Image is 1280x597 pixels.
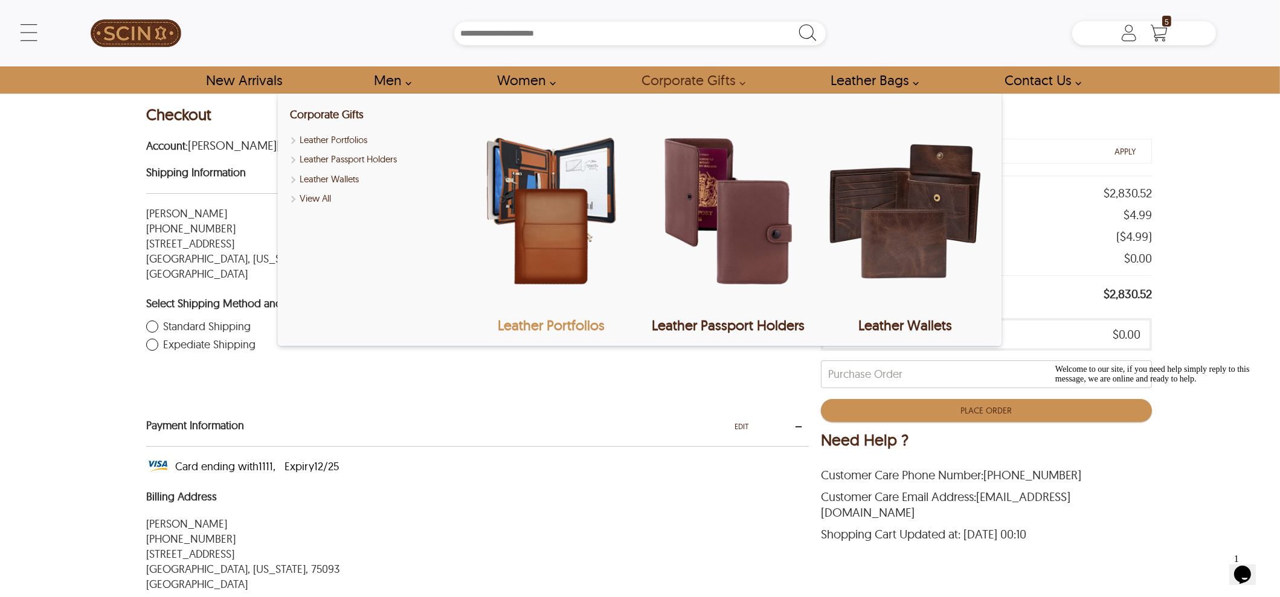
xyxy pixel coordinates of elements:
[1113,327,1140,342] span: $0.00
[821,526,1026,542] span: Shopping Cart Updated at: [DATE] 00:10
[821,467,983,482] span: Customer Care Phone Number
[290,192,459,206] a: Shop Leather Corporate Gifts
[146,106,809,133] div: Checkout
[1229,549,1268,585] iframe: chat widget
[188,132,465,153] span: [PERSON_NAME][EMAIL_ADDRESS][DOMAIN_NAME]
[146,418,244,434] a: Press Enter to Close Payment Information
[644,317,813,334] div: Leather Passport Holders
[192,66,295,94] a: Shop New Arrivals
[467,106,636,334] a: Leather Portfolios
[146,321,794,333] label: standardShipping is checked
[290,107,364,121] a: Shop Leather Corporate Gifts
[821,489,976,504] span: Customer Care Email Address
[290,173,459,187] a: Shop Leather Wallets
[146,296,809,310] div: Select Shipping Method and Speed
[821,317,990,334] div: Leather Wallets
[146,165,246,179] span: Press Enter to Close Shipping Information
[146,531,477,546] p: Phone 813-406-0207
[5,5,199,24] span: Welcome to our site, if you need help simply reply to this message, we are online and ready to help.
[467,317,636,334] div: Leather Portfolios
[146,236,477,251] p: Address 2808 Darlington Dr., Suite
[146,483,809,510] div: Billing Address
[1114,146,1136,157] span: Apply
[467,106,636,317] img: Leather Portfolios
[1104,282,1152,306] span: $2,830.52
[146,561,477,576] p: City Plano, State Texas, ZipCode 75093
[821,431,1152,458] div: Need Help ?
[146,106,211,126] div: Checkout
[146,459,169,474] img: VISA
[821,399,1152,422] button: Place Order
[146,266,477,281] p: Country United States
[361,66,419,94] a: shop men's leather jackets
[983,467,1081,482] a: ‪[PHONE_NUMBER]‬
[290,133,459,147] a: Shop Leather Portfolios
[146,206,477,221] p: Full Name Ahmad Siddiqui
[146,546,477,561] p: Address 2808 Darlington Dr., Suite
[146,165,246,181] a: Press Enter to Close Shipping Information
[91,6,181,60] img: SCIN
[146,339,794,351] label: expediateShipping is unchecked
[644,106,813,317] img: Leather Passport Holders
[175,461,339,473] div: Card ending with 1111, Expiry 12/25
[821,106,990,334] a: Leather Wallets
[821,431,909,452] div: Need Help ?
[290,153,459,167] a: Shop Leather Passport Holders
[1104,185,1152,201] span: $2,830.52
[821,489,1070,520] a: [EMAIL_ADDRESS][DOMAIN_NAME]
[644,106,813,334] a: Leather Passport Holders
[146,221,477,236] p: Phone 813-406-0207
[817,66,925,94] a: Shop Leather Bags
[1147,24,1171,42] a: Shopping Cart
[483,66,562,94] a: Shop Women Leather Jackets
[821,523,1152,545] div: Shopping Cart Updated at: Sep 11 2025, 00:10
[628,66,752,94] a: Shop Leather Corporate Gifts
[1124,207,1152,223] span: $4.99
[146,576,477,592] p: Country United States
[64,6,208,60] a: SCIN
[1124,251,1152,266] span: $0.00
[821,106,990,317] img: Leather Wallets
[1050,360,1268,543] iframe: chat widget
[5,5,222,24] div: Welcome to our site, if you need help simply reply to this message, we are online and ready to help.
[146,418,244,432] span: Press Enter to Close Payment Information
[146,251,477,266] p: City Plano, State Texas, ZipCode 75093
[146,516,477,531] p: Full Name Ahmad Siddiqui
[735,419,749,434] span: EDIT
[1162,16,1171,27] span: 5
[991,66,1088,94] a: contact-us
[1116,229,1152,244] span: ( $4.99 )
[146,139,188,153] span: Account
